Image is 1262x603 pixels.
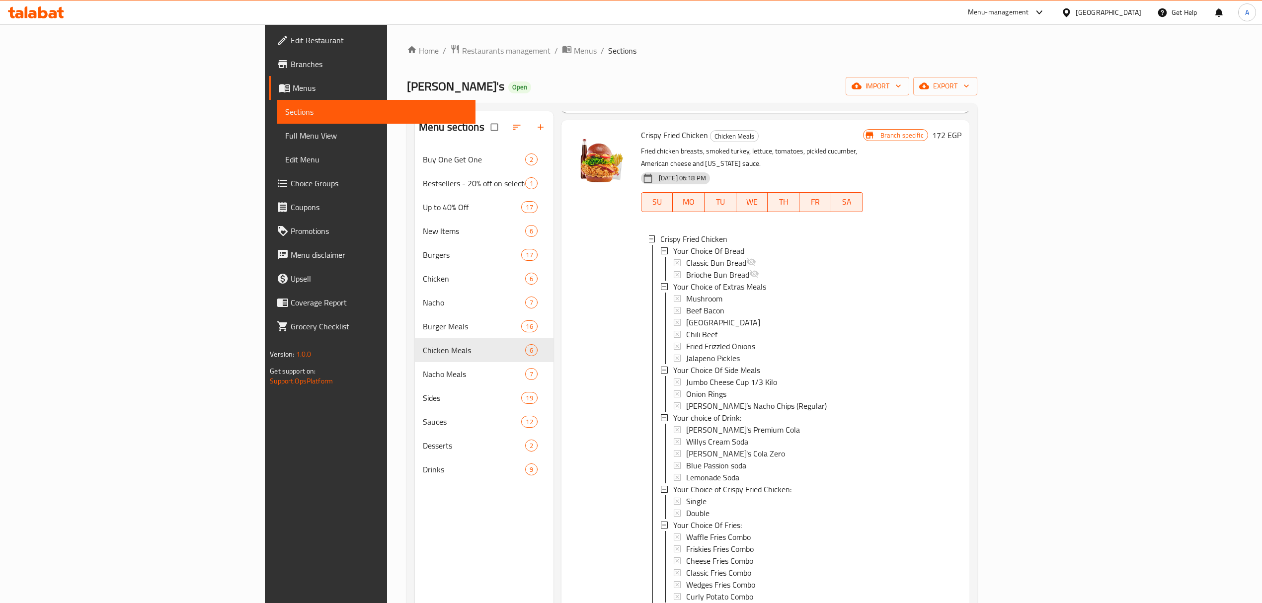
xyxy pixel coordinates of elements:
a: Edit Restaurant [269,28,475,52]
div: items [521,249,537,261]
div: items [525,297,538,308]
a: Edit Menu [277,148,475,171]
a: Promotions [269,219,475,243]
span: Branches [291,58,468,70]
span: Branch specific [876,131,928,140]
div: Up to 40% Off [423,201,522,213]
span: Bestsellers - 20% off on selected items [423,177,525,189]
span: Chicken Meals [423,344,525,356]
span: Promotions [291,225,468,237]
span: [DATE] 06:18 PM [655,173,710,183]
span: Open [508,83,531,91]
span: Coverage Report [291,297,468,308]
span: Coupons [291,201,468,213]
div: Nacho [423,297,525,308]
a: Sections [277,100,475,124]
a: Menu disclaimer [269,243,475,267]
span: MO [677,195,701,209]
span: Full Menu View [285,130,468,142]
span: Double [686,507,710,519]
a: Menus [562,44,597,57]
span: Single [686,495,707,507]
nav: breadcrumb [407,44,977,57]
span: 1 [526,179,537,188]
span: 7 [526,370,537,379]
span: Beef Bacon [686,304,724,316]
span: Menus [293,82,468,94]
div: Sauces [423,416,522,428]
div: Chicken Meals [710,130,759,142]
a: Restaurants management [450,44,551,57]
span: 19 [522,393,537,403]
span: Curly Potato Combo [686,591,753,603]
span: Chicken [423,273,525,285]
div: Nacho7 [415,291,553,314]
div: items [521,392,537,404]
a: Choice Groups [269,171,475,195]
span: Restaurants management [462,45,551,57]
span: New Items [423,225,525,237]
a: Full Menu View [277,124,475,148]
span: [PERSON_NAME]'s Cola Zero [686,448,785,459]
span: Your Choice of Crispy Fried Chicken: [673,483,791,495]
div: Sauces12 [415,410,553,434]
svg: Hidden [749,269,759,279]
button: SA [831,192,863,212]
a: Menus [269,76,475,100]
span: Cheese Fries Combo [686,555,753,567]
span: Crispy Fried Chicken [660,233,727,245]
span: [GEOGRAPHIC_DATA] [686,316,760,328]
button: TU [705,192,736,212]
span: Classic Bun Bread [686,257,746,269]
span: 17 [522,203,537,212]
span: Willys Cream Soda [686,436,748,448]
span: Friskies Fries Combo [686,543,754,555]
button: Add section [530,116,553,138]
a: Support.OpsPlatform [270,375,333,387]
span: Your Choice Of Bread [673,245,744,257]
svg: Hidden [746,257,756,267]
span: Your Choice Of Side Meals [673,364,760,376]
span: Version: [270,348,294,361]
button: MO [673,192,705,212]
span: Menu disclaimer [291,249,468,261]
span: Edit Menu [285,153,468,165]
span: Jumbo Cheese Cup 1/3 Kilo [686,376,777,388]
a: Branches [269,52,475,76]
a: Grocery Checklist [269,314,475,338]
div: items [525,177,538,189]
div: Burger Meals16 [415,314,553,338]
span: WE [740,195,764,209]
span: Burger Meals [423,320,522,332]
div: Chicken6 [415,267,553,291]
div: items [525,440,538,452]
span: Desserts [423,440,525,452]
span: [PERSON_NAME]'s Premium Cola [686,424,800,436]
span: Nacho Meals [423,368,525,380]
span: Lemonade Soda [686,471,739,483]
span: Onion Rings [686,388,726,400]
span: Upsell [291,273,468,285]
span: TH [772,195,795,209]
span: Waffle Fries Combo [686,531,751,543]
img: Crispy Fried Chicken [569,128,633,192]
a: Upsell [269,267,475,291]
div: Drinks [423,463,525,475]
span: Sections [608,45,636,57]
span: Your Choice of Extras Meals [673,281,766,293]
div: items [525,368,538,380]
span: Chicken Meals [710,131,758,142]
span: Sections [285,106,468,118]
span: 1.0.0 [296,348,312,361]
button: export [913,77,977,95]
div: Bestsellers - 20% off on selected items1 [415,171,553,195]
span: Menus [574,45,597,57]
span: export [921,80,969,92]
span: 2 [526,441,537,451]
span: TU [709,195,732,209]
div: Burgers17 [415,243,553,267]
